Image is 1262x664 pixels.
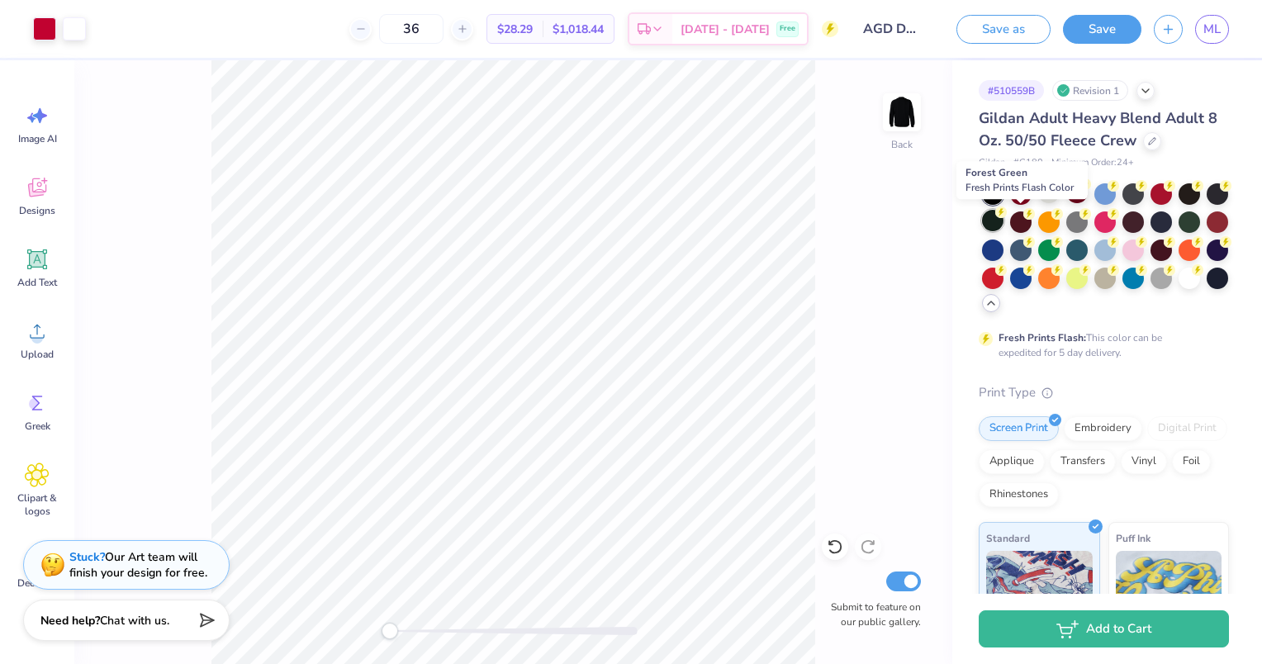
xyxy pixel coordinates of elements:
span: Puff Ink [1116,529,1151,547]
span: Clipart & logos [10,491,64,518]
span: Add Text [17,276,57,289]
div: Digital Print [1147,416,1227,441]
span: ML [1203,20,1221,39]
div: Our Art team will finish your design for free. [69,549,207,581]
div: Rhinestones [979,482,1059,507]
img: Standard [986,551,1093,633]
span: Designs [19,204,55,217]
span: Minimum Order: 24 + [1051,156,1134,170]
button: Add to Cart [979,610,1229,647]
div: Foil [1172,449,1211,474]
div: Embroidery [1064,416,1142,441]
span: Fresh Prints Flash Color [965,181,1074,194]
div: Vinyl [1121,449,1167,474]
div: Back [891,137,913,152]
div: This color can be expedited for 5 day delivery. [999,330,1202,360]
span: Greek [25,420,50,433]
span: Gildan Adult Heavy Blend Adult 8 Oz. 50/50 Fleece Crew [979,108,1217,150]
span: Image AI [18,132,57,145]
span: Free [780,23,795,35]
div: Screen Print [979,416,1059,441]
span: Upload [21,348,54,361]
strong: Fresh Prints Flash: [999,331,1086,344]
span: Standard [986,529,1030,547]
img: Back [885,96,918,129]
div: # 510559B [979,80,1044,101]
div: Transfers [1050,449,1116,474]
div: Applique [979,449,1045,474]
strong: Need help? [40,613,100,628]
button: Save as [956,15,1051,44]
div: Forest Green [956,161,1088,199]
span: $28.29 [497,21,533,38]
strong: Stuck? [69,549,105,565]
input: Untitled Design [851,12,932,45]
span: Chat with us. [100,613,169,628]
div: Accessibility label [382,623,398,639]
div: Print Type [979,383,1229,402]
div: Revision 1 [1052,80,1128,101]
span: $1,018.44 [553,21,604,38]
a: ML [1195,15,1229,44]
span: Decorate [17,576,57,590]
label: Submit to feature on our public gallery. [822,600,921,629]
button: Save [1063,15,1141,44]
input: – – [379,14,444,44]
span: [DATE] - [DATE] [681,21,770,38]
img: Puff Ink [1116,551,1222,633]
